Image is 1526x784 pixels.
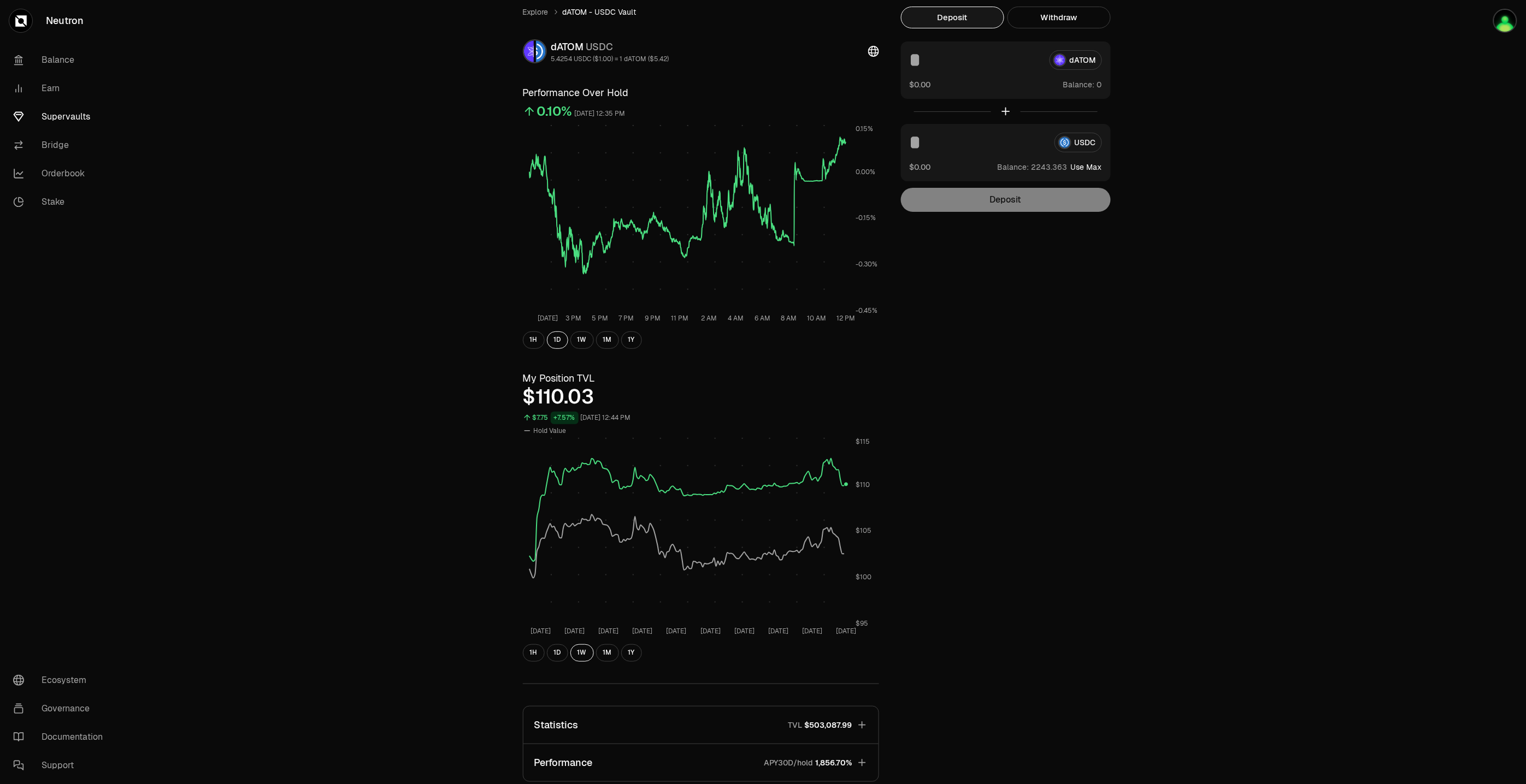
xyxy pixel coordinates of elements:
[645,314,661,323] tspan: 9 PM
[764,757,814,768] p: APY30D/hold
[671,314,688,323] tspan: 11 PM
[701,314,717,323] tspan: 2 AM
[4,751,118,780] a: Support
[1494,10,1516,32] img: Oldbloom
[621,331,642,349] button: 1Y
[4,723,118,751] a: Documentation
[768,627,788,635] tspan: [DATE]
[618,314,634,323] tspan: 7 PM
[523,7,879,17] nav: breadcrumb
[856,124,873,133] tspan: 0.15%
[581,412,631,424] div: [DATE] 12:44 PM
[856,526,871,535] tspan: $105
[816,757,852,768] span: 1,856.70%
[700,627,720,635] tspan: [DATE]
[551,55,669,63] div: 5.4254 USDC ($1.00) = 1 dATOM ($5.42)
[910,79,931,90] button: $0.00
[836,627,856,635] tspan: [DATE]
[523,85,879,100] h3: Performance Over Hold
[551,412,579,424] div: +7.57%
[570,644,594,662] button: 1W
[538,314,558,323] tspan: [DATE]
[856,306,877,315] tspan: -0.45%
[4,188,118,216] a: Stake
[621,644,642,662] button: 1Y
[537,103,573,120] div: 0.10%
[856,260,877,269] tspan: -0.30%
[632,627,652,635] tspan: [DATE]
[802,627,822,635] tspan: [DATE]
[531,627,551,635] tspan: [DATE]
[4,131,118,159] a: Bridge
[534,717,579,733] p: Statistics
[728,314,744,323] tspan: 4 AM
[1063,79,1095,90] span: Balance:
[523,331,545,349] button: 1H
[592,314,608,323] tspan: 5 PM
[523,386,879,408] div: $110.03
[551,39,669,55] div: dATOM
[836,314,855,323] tspan: 12 PM
[547,644,568,662] button: 1D
[536,40,546,62] img: USDC Logo
[781,314,797,323] tspan: 8 AM
[565,314,581,323] tspan: 3 PM
[533,412,549,424] div: $7.75
[754,314,770,323] tspan: 6 AM
[856,573,871,581] tspan: $100
[4,46,118,74] a: Balance
[1071,162,1102,173] button: Use Max
[805,720,852,730] span: $503,087.99
[598,627,618,635] tspan: [DATE]
[856,168,875,176] tspan: 0.00%
[901,7,1004,28] button: Deposit
[596,331,619,349] button: 1M
[734,627,755,635] tspan: [DATE]
[534,426,567,435] span: Hold Value
[856,619,868,628] tspan: $95
[856,214,876,223] tspan: -0.15%
[570,331,594,349] button: 1W
[564,627,585,635] tspan: [DATE]
[534,755,593,770] p: Performance
[4,666,118,694] a: Ecosystem
[788,720,803,730] p: TVL
[523,371,879,386] h3: My Position TVL
[856,480,870,489] tspan: $110
[596,644,619,662] button: 1M
[547,331,568,349] button: 1D
[563,7,637,17] span: dATOM - USDC Vault
[523,7,549,17] a: Explore
[523,706,879,744] button: StatisticsTVL$503,087.99
[856,437,870,446] tspan: $115
[523,744,879,781] button: PerformanceAPY30D/hold1,856.70%
[523,644,545,662] button: 1H
[575,108,626,120] div: [DATE] 12:35 PM
[586,40,614,53] span: USDC
[4,694,118,723] a: Governance
[1007,7,1111,28] button: Withdraw
[807,314,826,323] tspan: 10 AM
[4,159,118,188] a: Orderbook
[666,627,686,635] tspan: [DATE]
[4,74,118,103] a: Earn
[998,162,1029,173] span: Balance:
[524,40,534,62] img: dATOM Logo
[4,103,118,131] a: Supervaults
[910,161,931,173] button: $0.00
